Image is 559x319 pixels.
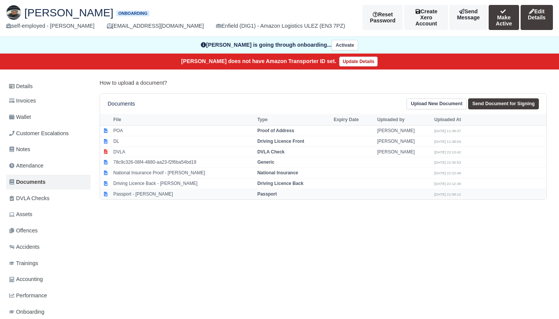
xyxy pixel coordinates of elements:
[6,175,91,190] a: Documents
[332,40,358,51] button: Activate
[6,158,91,173] a: Attendance
[521,283,559,319] iframe: Chat Widget
[6,126,91,141] a: Customer Escalations
[111,168,256,178] td: National Insurance Proof - [PERSON_NAME]
[434,139,461,144] small: [DATE] 11:38:04
[9,96,36,105] span: Invoices
[9,113,31,122] span: Wallet
[434,192,461,196] small: [DATE] 21:58:12
[6,240,91,254] a: Accidents
[257,191,277,197] strong: Passport
[434,129,461,133] small: [DATE] 11:38:37
[6,22,95,30] div: self-employed - [PERSON_NAME]
[375,114,432,125] th: Uploaded by
[6,142,91,157] a: Notes
[434,160,461,164] small: [DATE] 22:30:53
[6,79,91,93] a: Details
[6,191,91,206] a: DVLA Checks
[100,80,167,86] a: How to upload a document?
[116,11,149,16] span: Onboarding
[9,178,46,186] span: Documents
[257,181,303,186] strong: Driving Licence Back
[107,22,204,30] div: [EMAIL_ADDRESS][DOMAIN_NAME]
[257,149,285,155] strong: DVLA Check
[9,210,32,219] span: Assets
[257,128,294,133] strong: Proof of Address
[375,136,432,147] td: [PERSON_NAME]
[216,22,345,30] div: Enfield (DIG1) - Amazon Logistics ULEZ (EN3 7PZ)
[9,129,69,138] span: Customer Escalations
[111,178,256,189] td: Driving Licence Back - [PERSON_NAME]
[6,207,91,222] a: Assets
[375,125,432,136] td: [PERSON_NAME]
[434,182,461,186] small: [DATE] 22:12:39
[9,308,44,316] span: Onboarding
[468,98,539,109] a: Send Document for Signing
[9,161,43,170] span: Attendance
[111,189,256,199] td: Passport - [PERSON_NAME]
[6,110,91,125] a: Wallet
[111,147,256,157] td: DVLA
[449,5,487,30] a: Send Message
[432,114,489,125] th: Uploaded At
[257,159,275,165] strong: Generic
[6,288,91,303] a: Performance
[6,223,91,238] a: Offences
[375,147,432,157] td: [PERSON_NAME]
[256,114,332,125] th: Type
[9,259,38,268] span: Trainings
[434,150,461,154] small: [DATE] 23:13:42
[362,5,403,30] button: Reset Password
[9,243,40,251] span: Accidents
[521,5,553,30] a: Edit Details
[111,114,256,125] th: File
[9,145,30,154] span: Notes
[332,114,375,125] th: Expiry Date
[257,139,304,144] strong: Driving Licence Front
[434,171,461,175] small: [DATE] 22:22:48
[9,275,43,284] span: Accounting
[9,291,47,300] span: Performance
[257,170,298,175] strong: National Insurance
[339,57,378,66] a: Update Details
[111,125,256,136] td: POA
[407,98,467,109] a: Upload New Document
[6,272,91,287] a: Accounting
[24,7,113,18] span: [PERSON_NAME]
[9,226,38,235] span: Offences
[108,101,135,107] h6: Documents
[6,256,91,271] a: Trainings
[489,5,519,30] button: Make Active
[111,157,256,168] td: 78c9c326-08f4-4880-aa23-f2f6ba54bd19
[111,136,256,147] td: DL
[6,93,91,108] a: Invoices
[404,5,448,30] button: Create Xero Account
[9,194,49,203] span: DVLA Checks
